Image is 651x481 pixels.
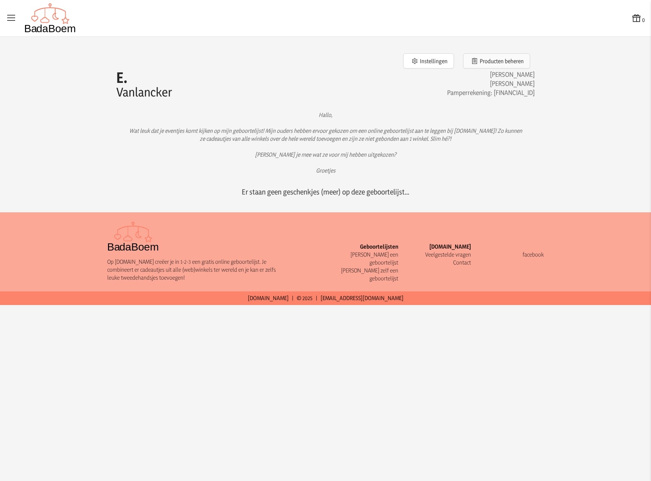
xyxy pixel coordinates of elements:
[403,53,454,68] button: Instellingen
[116,85,325,99] p: Vanlancker
[453,259,471,266] a: Contact
[398,243,471,251] div: [DOMAIN_NAME]
[351,251,398,266] a: [PERSON_NAME] een geboortelijst
[116,187,535,197] div: Er staan geen geschenkjes (meer) op deze geboortelijst...
[3,294,648,302] p: © 2025
[463,53,530,68] button: Producten beheren
[425,251,471,258] a: Veelgestelde vragen
[523,251,544,258] a: facebook
[116,70,325,85] p: E.
[321,294,404,302] a: [EMAIL_ADDRESS][DOMAIN_NAME]
[325,88,535,97] h3: Pamperrekening: [FINANCIAL_ID]
[325,243,398,251] div: Geboortelijsten
[107,221,159,252] img: Badaboem
[316,294,318,302] span: |
[24,3,76,33] img: Badaboem
[292,294,294,302] span: |
[325,70,535,79] h3: [PERSON_NAME]
[248,294,289,302] a: [DOMAIN_NAME]
[341,267,398,282] a: [PERSON_NAME] zelf een geboortelijst
[128,111,523,174] p: Hallo, Wat leuk dat je eventjes komt kijken op mijn geboortelijst! Mijn ouders hebben ervoor geko...
[325,79,535,88] h3: [PERSON_NAME]
[107,258,289,282] p: Op [DOMAIN_NAME] creëer je in 1-2-3 een gratis online geboortelijst. Je combineert er cadeautjes ...
[631,13,645,24] button: 0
